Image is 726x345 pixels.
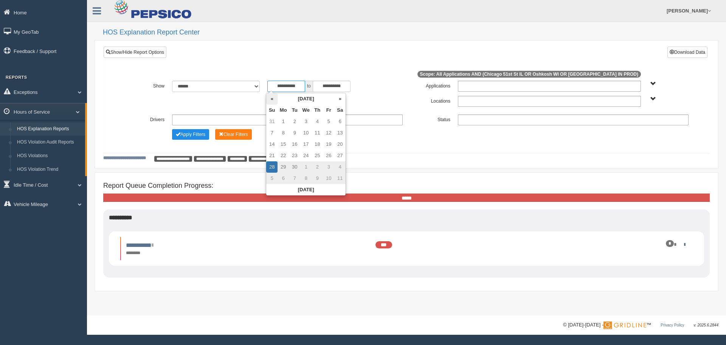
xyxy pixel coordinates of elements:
td: 6 [334,116,346,127]
td: 19 [323,139,334,150]
td: 7 [266,127,278,139]
a: HOS Explanation Reports [14,122,85,136]
td: 1 [300,161,312,173]
a: Show/Hide Report Options [104,47,166,58]
td: 23 [289,150,300,161]
span: Scope: All Applications AND (Chicago 51st St IL OR Oshkosh WI OR [GEOGRAPHIC_DATA] IN PROD) [417,71,641,78]
h4: Report Queue Completion Progress: [103,182,710,190]
td: 21 [266,150,278,161]
td: 9 [312,173,323,184]
td: 16 [289,139,300,150]
div: © [DATE]-[DATE] - ™ [563,321,718,329]
td: 5 [266,173,278,184]
td: 11 [312,127,323,139]
td: 8 [278,127,289,139]
th: « [266,93,278,105]
li: Expand [120,237,693,260]
td: 4 [334,161,346,173]
th: We [300,105,312,116]
a: HOS Violation Trend [14,163,85,176]
label: Applications [406,81,454,90]
td: 29 [278,161,289,173]
td: 2 [312,161,323,173]
td: 6 [278,173,289,184]
td: 26 [323,150,334,161]
td: 30 [289,161,300,173]
td: 22 [278,150,289,161]
td: 3 [323,161,334,173]
button: Change Filter Options [215,129,252,140]
td: 7 [289,173,300,184]
span: to [305,81,313,92]
td: 11 [334,173,346,184]
button: Download Data [667,47,707,58]
td: 10 [323,173,334,184]
td: 14 [266,139,278,150]
img: Gridline [603,322,646,329]
th: [DATE] [278,93,334,105]
td: 31 [266,116,278,127]
h2: HOS Explanation Report Center [103,29,718,36]
th: Su [266,105,278,116]
a: HOS Violation Audit Reports [14,136,85,149]
td: 12 [323,127,334,139]
td: 15 [278,139,289,150]
th: Sa [334,105,346,116]
label: Show [121,81,168,90]
span: v. 2025.6.2844 [694,323,718,327]
label: Status [406,114,454,123]
a: Privacy Policy [661,323,684,327]
td: 3 [300,116,312,127]
label: Drivers [121,114,168,123]
button: Change Filter Options [172,129,209,140]
th: [DATE] [266,184,346,195]
td: 24 [300,150,312,161]
td: 10 [300,127,312,139]
td: 4 [312,116,323,127]
td: 1 [278,116,289,127]
td: 2 [289,116,300,127]
td: 9 [289,127,300,139]
td: 28 [266,161,278,173]
td: 25 [312,150,323,161]
th: Th [312,105,323,116]
td: 18 [312,139,323,150]
td: 20 [334,139,346,150]
td: 8 [300,173,312,184]
th: Mo [278,105,289,116]
td: 27 [334,150,346,161]
td: 13 [334,127,346,139]
label: Locations [406,96,454,105]
th: » [334,93,346,105]
th: Fr [323,105,334,116]
td: 17 [300,139,312,150]
th: Tu [289,105,300,116]
a: HOS Violations [14,149,85,163]
td: 5 [323,116,334,127]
